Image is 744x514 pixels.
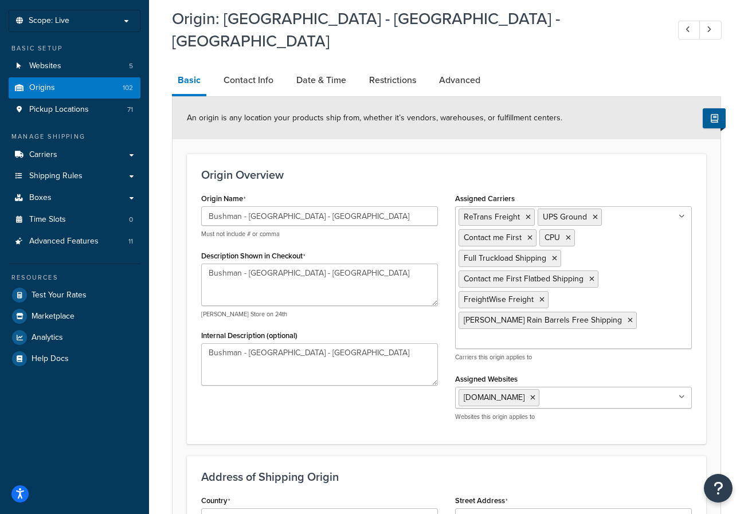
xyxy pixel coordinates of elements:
[9,285,140,305] a: Test Your Rates
[455,353,692,362] p: Carriers this origin applies to
[703,108,726,128] button: Show Help Docs
[29,215,66,225] span: Time Slots
[433,66,486,94] a: Advanced
[9,209,140,230] li: Time Slots
[201,194,246,203] label: Origin Name
[201,343,438,386] textarea: Bushman - [GEOGRAPHIC_DATA] - [GEOGRAPHIC_DATA]
[291,66,352,94] a: Date & Time
[187,112,562,124] span: An origin is any location your products ship from, whether it’s vendors, warehouses, or fulfillme...
[9,144,140,166] a: Carriers
[32,333,63,343] span: Analytics
[218,66,279,94] a: Contact Info
[201,331,297,340] label: Internal Description (optional)
[29,171,83,181] span: Shipping Rules
[9,209,140,230] a: Time Slots0
[172,7,657,52] h1: Origin: [GEOGRAPHIC_DATA] - [GEOGRAPHIC_DATA] - [GEOGRAPHIC_DATA]
[128,237,133,246] span: 11
[464,391,524,403] span: [DOMAIN_NAME]
[9,44,140,53] div: Basic Setup
[363,66,422,94] a: Restrictions
[464,211,520,223] span: ReTrans Freight
[129,215,133,225] span: 0
[32,354,69,364] span: Help Docs
[29,16,69,26] span: Scope: Live
[9,327,140,348] a: Analytics
[201,470,692,483] h3: Address of Shipping Origin
[9,231,140,252] a: Advanced Features11
[9,99,140,120] li: Pickup Locations
[201,168,692,181] h3: Origin Overview
[172,66,206,96] a: Basic
[123,83,133,93] span: 102
[9,132,140,142] div: Manage Shipping
[9,306,140,327] a: Marketplace
[464,273,584,285] span: Contact me First Flatbed Shipping
[9,77,140,99] a: Origins102
[201,496,230,505] label: Country
[29,237,99,246] span: Advanced Features
[9,166,140,187] a: Shipping Rules
[29,83,55,93] span: Origins
[678,21,700,40] a: Previous Record
[704,474,733,503] button: Open Resource Center
[455,413,692,421] p: Websites this origin applies to
[455,375,518,383] label: Assigned Websites
[9,99,140,120] a: Pickup Locations71
[545,232,560,244] span: CPU
[29,61,61,71] span: Websites
[464,252,546,264] span: Full Truckload Shipping
[201,310,438,319] p: [PERSON_NAME] Store on 24th
[32,312,75,321] span: Marketplace
[455,496,508,505] label: Street Address
[201,252,306,261] label: Description Shown in Checkout
[29,105,89,115] span: Pickup Locations
[9,77,140,99] li: Origins
[201,230,438,238] p: Must not include # or comma
[9,231,140,252] li: Advanced Features
[699,21,722,40] a: Next Record
[543,211,587,223] span: UPS Ground
[129,61,133,71] span: 5
[464,232,522,244] span: Contact me First
[32,291,87,300] span: Test Your Rates
[9,187,140,209] a: Boxes
[9,56,140,77] a: Websites5
[464,314,622,326] span: [PERSON_NAME] Rain Barrels Free Shipping
[29,150,57,160] span: Carriers
[9,56,140,77] li: Websites
[9,273,140,282] div: Resources
[29,193,52,203] span: Boxes
[201,264,438,306] textarea: Bushman - [GEOGRAPHIC_DATA] - [GEOGRAPHIC_DATA]
[127,105,133,115] span: 71
[464,293,534,305] span: FreightWise Freight
[455,194,515,203] label: Assigned Carriers
[9,348,140,369] a: Help Docs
